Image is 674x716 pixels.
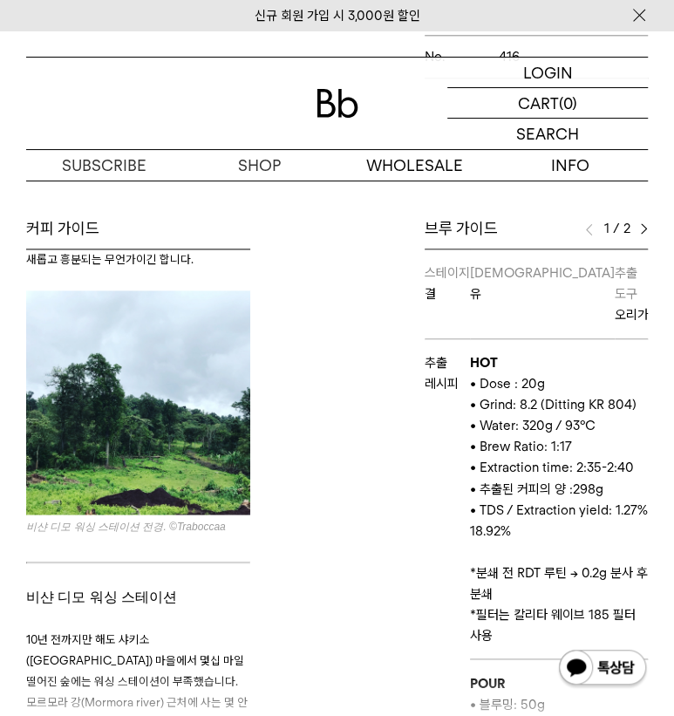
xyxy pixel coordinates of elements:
[447,58,648,88] a: LOGIN
[559,88,577,118] p: (0)
[470,283,615,304] p: 유
[470,564,648,601] span: *분쇄 전 RDT 루틴 → 0.2g 분사 후 분쇄
[26,218,250,239] div: 커피 가이드
[425,283,470,304] p: 결
[615,265,637,302] span: 추출 도구
[493,150,648,181] p: INFO
[447,88,648,119] a: CART (0)
[470,460,634,475] span: • Extraction time: 2:35-2:40
[516,119,579,149] p: SEARCH
[470,376,545,392] span: • Dose : 20g
[470,501,657,538] span: • TDS / Extraction yield: 1.27% / 18.92%
[470,397,637,413] span: • Grind: 8.2 (Ditting KR 804)
[518,88,559,118] p: CART
[26,150,181,181] a: SUBSCRIBE
[470,481,603,496] span: • 추출된 커피의 양 :298g
[613,218,620,239] span: /
[425,218,649,239] div: 브루 가이드
[470,418,596,433] span: • Water: 320g / 93°C
[26,290,250,515] img: 78805a221a988e79ef3f42d7c5bfd418_141052.jpeg
[425,352,470,394] p: 추출 레시피
[425,265,470,281] span: 스테이지
[470,265,615,281] span: [DEMOGRAPHIC_DATA]
[602,218,609,239] span: 1
[557,648,648,690] img: 카카오톡 채널 1:1 채팅 버튼
[615,304,660,325] p: 오리가미
[623,218,631,239] span: 2
[181,150,337,181] a: SHOP
[317,89,358,118] img: 로고
[255,8,420,24] a: 신규 회원 가입 시 3,000원 할인
[26,520,226,532] i: 비샨 디모 워싱 스테이션 전경. ©Traboccaa
[523,58,573,87] p: LOGIN
[337,150,493,181] p: WHOLESALE
[470,439,572,454] span: • Brew Ratio: 1:17
[470,355,498,371] b: HOT
[26,589,177,603] span: 비샨 디모 워싱 스테이션
[470,603,660,645] p: 필터는 칼리타 웨이브 185 필터 사용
